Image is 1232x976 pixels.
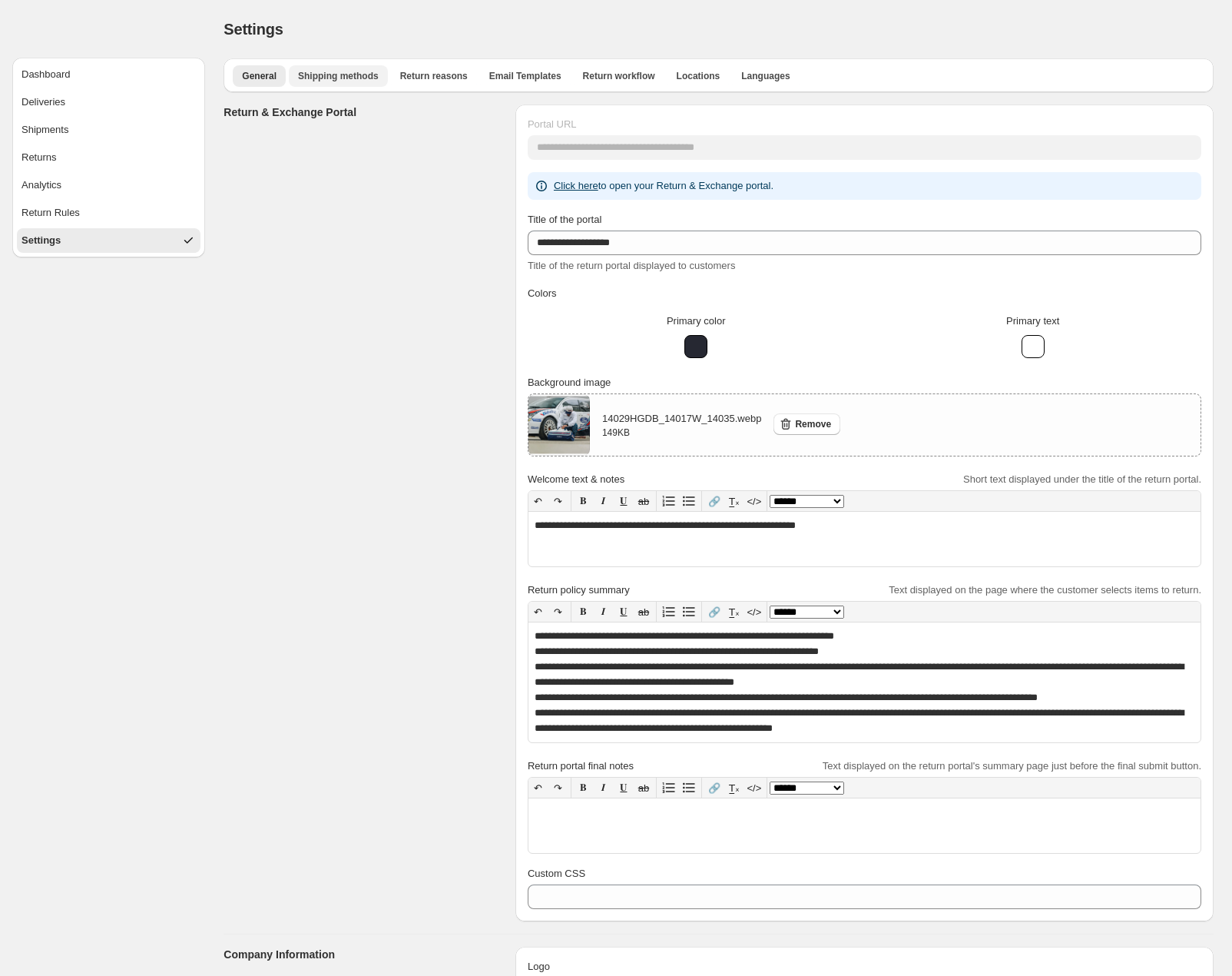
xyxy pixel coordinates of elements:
span: Portal URL [528,118,577,130]
button: Deliveries [17,90,200,115]
span: Text displayed on the return portal's summary page just before the final submit button. [823,760,1201,772]
span: to open your Return & Exchange portal. [554,180,773,191]
span: Primary color [667,315,726,327]
div: Deliveries [22,95,65,110]
span: Return workflow [583,70,655,82]
button: ab [634,602,654,622]
button: </> [744,778,764,798]
span: Settings [224,21,283,38]
span: Background image [528,377,611,388]
button: 𝐔 [614,602,634,622]
h3: Return & Exchange Portal [224,105,503,120]
button: 𝐁 [574,602,594,622]
span: Logo [528,961,550,972]
span: Colors [528,287,557,299]
span: Title of the return portal displayed to customers [528,260,735,271]
button: ab [634,778,654,798]
button: Shipments [17,118,200,142]
button: Numbered list [659,778,679,798]
button: Settings [17,228,200,253]
span: 𝐔 [620,495,627,506]
div: Returns [22,150,57,165]
div: Return Rules [22,205,80,221]
button: ↶ [528,491,548,511]
button: 𝑰 [594,491,614,511]
span: Return portal final notes [528,760,634,772]
span: 𝐔 [620,606,627,617]
button: ↶ [528,778,548,798]
button: Remove [773,413,840,435]
s: ab [638,496,649,507]
span: Short text displayed under the title of the return portal. [963,473,1201,485]
span: Remove [795,418,831,430]
span: Return reasons [400,70,468,82]
span: Locations [677,70,720,82]
button: Numbered list [659,491,679,511]
span: Email Templates [489,70,561,82]
button: Analytics [17,173,200,198]
img: 14029HGDB_14017W_14035.webp [528,394,590,456]
button: ↷ [548,602,568,622]
button: 🔗 [704,602,724,622]
s: ab [638,606,649,618]
button: Bullet list [679,602,699,622]
button: Numbered list [659,602,679,622]
div: Analytics [22,178,61,193]
h3: Company Information [224,947,503,962]
button: T̲ₓ [724,602,744,622]
button: </> [744,491,764,511]
button: 𝐔 [614,491,634,511]
button: Bullet list [679,491,699,511]
button: 𝑰 [594,778,614,798]
button: 𝐁 [574,491,594,511]
span: Title of the portal [528,214,601,225]
button: Dashboard [17,62,200,87]
button: Return Rules [17,201,200,225]
button: 𝐔 [614,778,634,798]
button: T̲ₓ [724,491,744,511]
span: General [242,70,277,82]
a: Click here [554,180,598,191]
div: Settings [22,233,61,248]
button: ab [634,491,654,511]
span: Primary text [1006,315,1059,327]
s: ab [638,782,649,794]
button: </> [744,602,764,622]
span: Custom CSS [528,868,585,879]
button: ↷ [548,778,568,798]
span: Return policy summary [528,584,630,596]
button: 𝑰 [594,602,614,622]
button: ↶ [528,602,548,622]
button: Bullet list [679,778,699,798]
button: 𝐁 [574,778,594,798]
span: Text displayed on the page where the customer selects items to return. [889,584,1201,596]
span: Shipping methods [298,70,379,82]
span: Welcome text & notes [528,473,624,485]
button: Returns [17,145,200,170]
button: ↷ [548,491,568,511]
span: Languages [741,70,790,82]
span: 𝐔 [620,782,627,793]
div: 14029HGDB_14017W_14035.webp [602,411,761,439]
div: Shipments [22,122,68,138]
p: 149 KB [602,427,761,439]
button: 🔗 [704,491,724,511]
div: Dashboard [22,67,71,82]
button: 🔗 [704,778,724,798]
button: T̲ₓ [724,778,744,798]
